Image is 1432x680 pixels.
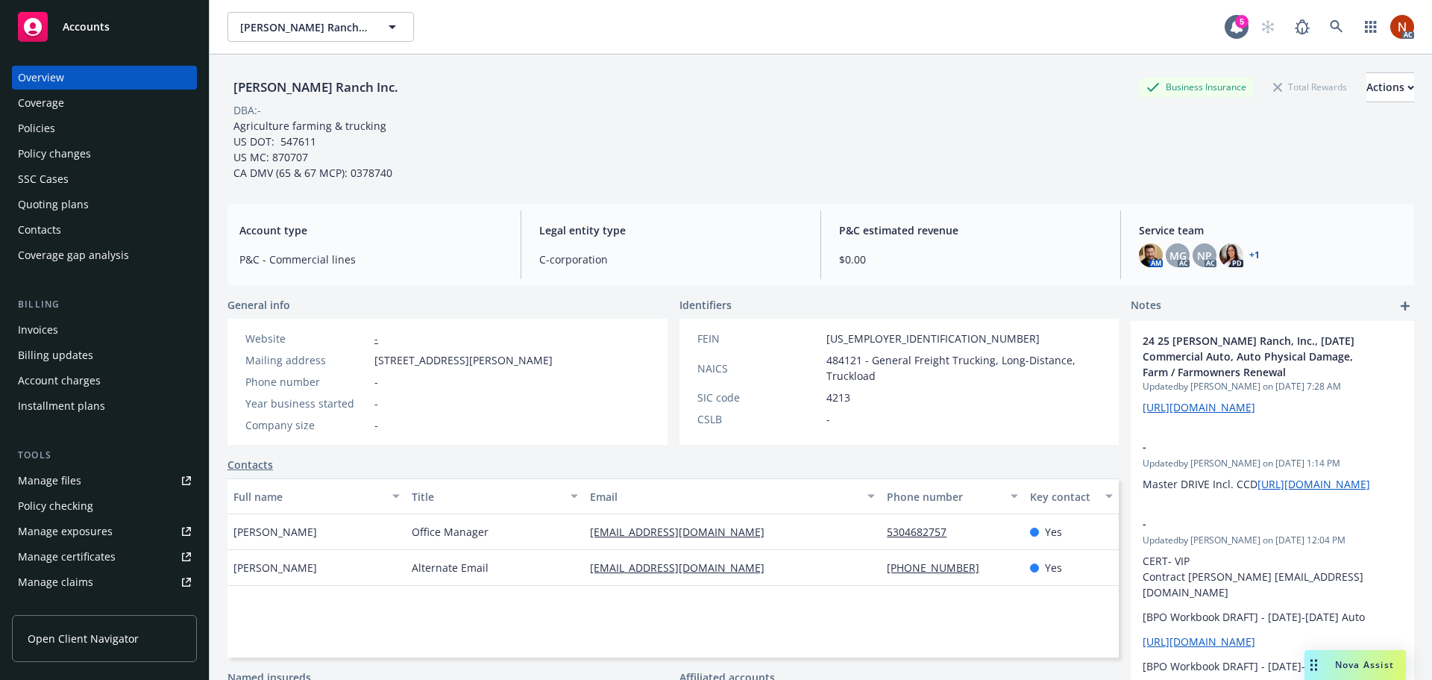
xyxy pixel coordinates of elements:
[826,352,1102,384] span: 484121 - General Freight Trucking, Long-Distance, Truckload
[239,252,503,267] span: P&C - Commercial lines
[12,167,197,191] a: SSC Cases
[1366,73,1414,102] div: Actions
[1131,321,1414,427] div: 24 25 [PERSON_NAME] Ranch, Inc., [DATE] Commercial Auto, Auto Physical Damage, Farm / Farmowners ...
[1143,457,1402,470] span: Updated by [PERSON_NAME] on [DATE] 1:14 PM
[12,193,197,216] a: Quoting plans
[1143,534,1402,547] span: Updated by [PERSON_NAME] on [DATE] 12:04 PM
[1304,650,1323,680] div: Drag to move
[1266,78,1354,96] div: Total Rewards
[239,222,503,238] span: Account type
[374,352,553,368] span: [STREET_ADDRESS][PERSON_NAME]
[1143,439,1363,455] span: -
[826,331,1040,346] span: [US_EMPLOYER_IDENTIFICATION_NUMBER]
[412,489,562,505] div: Title
[28,631,139,646] span: Open Client Navigator
[12,494,197,518] a: Policy checking
[233,560,317,575] span: [PERSON_NAME]
[12,116,197,140] a: Policies
[18,343,93,367] div: Billing updates
[245,374,368,390] div: Phone number
[245,396,368,411] div: Year business started
[12,343,197,367] a: Billing updates
[18,243,129,267] div: Coverage gap analysis
[1304,650,1406,680] button: Nova Assist
[12,91,197,115] a: Coverage
[539,252,803,267] span: C-corporation
[227,457,273,472] a: Contacts
[406,478,584,514] button: Title
[12,142,197,166] a: Policy changes
[1143,553,1402,600] p: CERT- VIP Contract [PERSON_NAME] [EMAIL_ADDRESS][DOMAIN_NAME]
[826,390,850,405] span: 4213
[839,222,1102,238] span: P&C estimated revenue
[1143,333,1363,380] span: 24 25 [PERSON_NAME] Ranch, Inc., [DATE] Commercial Auto, Auto Physical Damage, Farm / Farmowners ...
[826,411,830,427] span: -
[233,489,383,505] div: Full name
[63,21,110,33] span: Accounts
[539,222,803,238] span: Legal entity type
[18,469,81,493] div: Manage files
[12,218,197,242] a: Contacts
[12,545,197,569] a: Manage certificates
[1235,15,1249,28] div: 5
[412,524,489,540] span: Office Manager
[1197,248,1212,263] span: NP
[697,361,820,376] div: NAICS
[1366,72,1414,102] button: Actions
[1131,297,1161,315] span: Notes
[1030,489,1096,505] div: Key contact
[18,91,64,115] div: Coverage
[1249,251,1260,260] a: +1
[590,561,776,575] a: [EMAIL_ADDRESS][DOMAIN_NAME]
[12,243,197,267] a: Coverage gap analysis
[18,66,64,90] div: Overview
[1335,658,1394,671] span: Nova Assist
[1169,248,1187,263] span: MG
[227,478,406,514] button: Full name
[227,12,414,42] button: [PERSON_NAME] Ranch Inc.
[1143,658,1402,674] p: [BPO Workbook DRAFT] - [DATE]-[DATE] - WC
[374,374,378,390] span: -
[887,561,991,575] a: [PHONE_NUMBER]
[12,297,197,312] div: Billing
[1139,243,1163,267] img: photo
[18,218,61,242] div: Contacts
[374,417,378,433] span: -
[227,78,404,97] div: [PERSON_NAME] Ranch Inc.
[1143,516,1363,531] span: -
[18,193,89,216] div: Quoting plans
[233,119,392,180] span: Agriculture farming & trucking US DOT: 547611 US MC: 870707 CA DMV (65 & 67 MCP): 0378740
[233,524,317,540] span: [PERSON_NAME]
[12,520,197,543] span: Manage exposures
[584,478,881,514] button: Email
[679,297,732,313] span: Identifiers
[374,331,378,346] a: -
[697,390,820,405] div: SIC code
[1287,12,1317,42] a: Report a Bug
[233,102,261,118] div: DBA: -
[1024,478,1119,514] button: Key contact
[18,394,105,418] div: Installment plans
[1356,12,1386,42] a: Switch app
[18,116,55,140] div: Policies
[18,369,101,393] div: Account charges
[1143,476,1402,492] p: Master DRIVE Incl. CCD
[1390,15,1414,39] img: photo
[245,352,368,368] div: Mailing address
[18,545,116,569] div: Manage certificates
[887,489,1001,505] div: Phone number
[12,318,197,342] a: Invoices
[1253,12,1283,42] a: Start snowing
[1139,78,1254,96] div: Business Insurance
[1143,400,1255,414] a: [URL][DOMAIN_NAME]
[412,560,489,575] span: Alternate Email
[1045,560,1062,575] span: Yes
[697,331,820,346] div: FEIN
[18,520,113,543] div: Manage exposures
[1257,477,1370,491] a: [URL][DOMAIN_NAME]
[12,570,197,594] a: Manage claims
[590,489,858,505] div: Email
[12,448,197,463] div: Tools
[839,252,1102,267] span: $0.00
[18,318,58,342] div: Invoices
